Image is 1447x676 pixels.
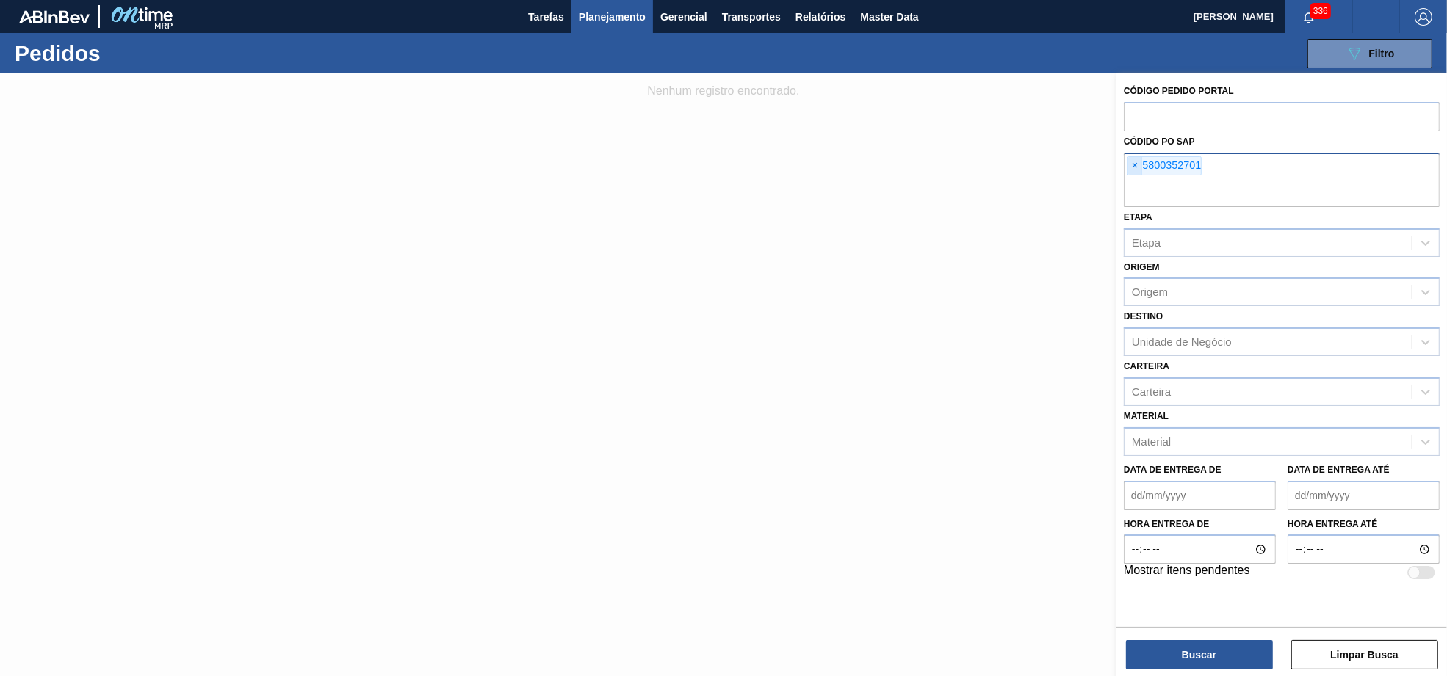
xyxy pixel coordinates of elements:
[722,8,781,26] span: Transportes
[1124,361,1169,371] label: Carteira
[579,8,646,26] span: Planejamento
[1310,3,1331,19] span: 336
[528,8,564,26] span: Tarefas
[1132,286,1168,299] div: Origem
[1288,514,1440,535] label: Hora entrega até
[660,8,707,26] span: Gerencial
[1124,564,1250,581] label: Mostrar itens pendentes
[1288,481,1440,510] input: dd/mm/yyyy
[1369,48,1395,59] span: Filtro
[1124,86,1234,96] label: Código Pedido Portal
[1124,212,1152,222] label: Etapa
[1132,435,1171,448] div: Material
[1415,8,1432,26] img: Logout
[1124,137,1195,147] label: Códido PO SAP
[1124,465,1222,475] label: Data de Entrega de
[15,45,235,62] h1: Pedidos
[1124,514,1276,535] label: Hora entrega de
[1132,385,1171,398] div: Carteira
[1132,336,1232,349] div: Unidade de Negócio
[1368,8,1385,26] img: userActions
[1288,465,1390,475] label: Data de Entrega até
[1307,39,1432,68] button: Filtro
[1124,481,1276,510] input: dd/mm/yyyy
[1124,262,1160,272] label: Origem
[795,8,845,26] span: Relatórios
[1124,411,1169,421] label: Material
[19,10,90,23] img: TNhmsLtSVTkK8tSr43FrP2fwEKptu5GPRR3wAAAABJRU5ErkJggg==
[1132,236,1161,249] div: Etapa
[860,8,918,26] span: Master Data
[1128,157,1142,175] span: ×
[1124,311,1163,321] label: Destino
[1127,156,1202,175] div: 5800352701
[1285,7,1332,27] button: Notificações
